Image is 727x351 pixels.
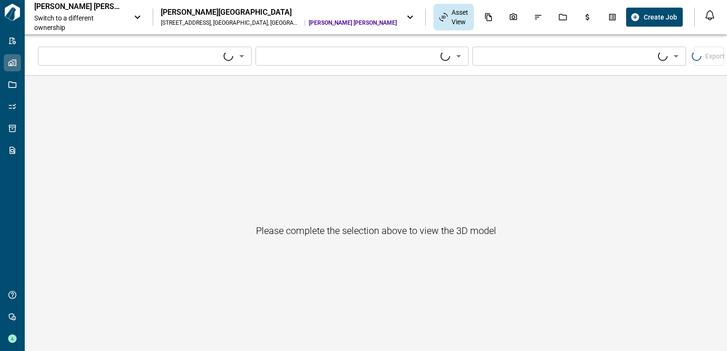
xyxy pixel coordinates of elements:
[479,9,499,25] div: Documents
[602,9,622,25] div: Takeoff Center
[34,2,120,11] p: [PERSON_NAME] [PERSON_NAME]
[702,8,717,23] button: Open notification feed
[34,13,124,32] span: Switch to a different ownership
[309,19,397,27] span: [PERSON_NAME] [PERSON_NAME]
[235,49,248,63] button: Open
[626,8,683,27] button: Create Job
[503,9,523,25] div: Photos
[161,19,301,27] div: [STREET_ADDRESS] , [GEOGRAPHIC_DATA] , [GEOGRAPHIC_DATA]
[452,49,465,63] button: Open
[528,9,548,25] div: Issues & Info
[669,49,683,63] button: Open
[161,8,397,17] div: [PERSON_NAME][GEOGRAPHIC_DATA]
[452,8,468,27] span: Asset View
[256,223,496,238] h6: Please complete the selection above to view the 3D model
[644,12,677,22] span: Create Job
[578,9,598,25] div: Budgets
[553,9,573,25] div: Jobs
[433,4,474,30] div: Asset View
